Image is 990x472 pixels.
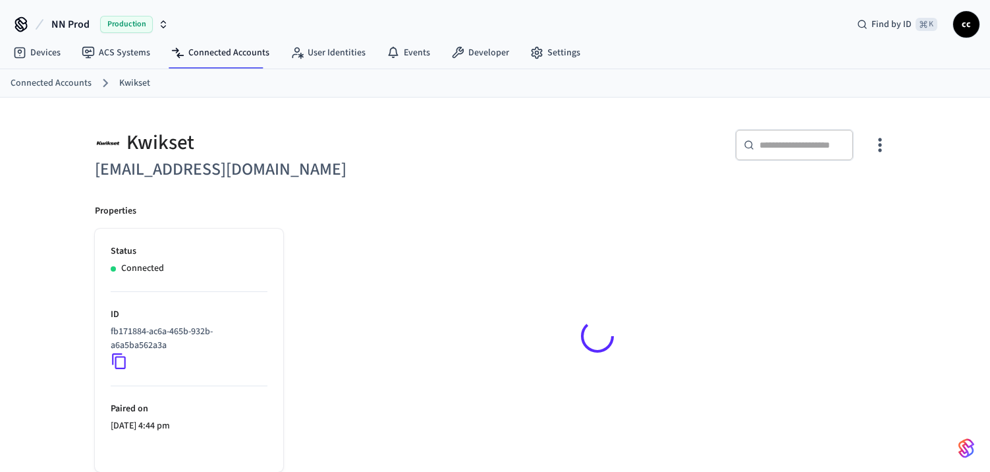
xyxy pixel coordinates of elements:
[916,18,937,31] span: ⌘ K
[11,76,92,90] a: Connected Accounts
[441,41,520,65] a: Developer
[161,41,280,65] a: Connected Accounts
[953,11,979,38] button: cc
[376,41,441,65] a: Events
[111,325,262,353] p: fb171884-ac6a-465b-932b-a6a5ba562a3a
[3,41,71,65] a: Devices
[119,76,150,90] a: Kwikset
[95,156,487,183] h6: [EMAIL_ADDRESS][DOMAIN_NAME]
[111,402,267,416] p: Paired on
[95,129,121,156] img: Kwikset Logo, Square
[111,245,267,258] p: Status
[280,41,376,65] a: User Identities
[958,438,974,459] img: SeamLogoGradient.69752ec5.svg
[51,16,90,32] span: NN Prod
[121,262,164,276] p: Connected
[100,16,153,33] span: Production
[954,13,978,36] span: cc
[95,204,136,218] p: Properties
[95,129,487,156] div: Kwikset
[846,13,948,36] div: Find by ID⌘ K
[111,419,267,433] p: [DATE] 4:44 pm
[71,41,161,65] a: ACS Systems
[520,41,591,65] a: Settings
[871,18,912,31] span: Find by ID
[111,308,267,322] p: ID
